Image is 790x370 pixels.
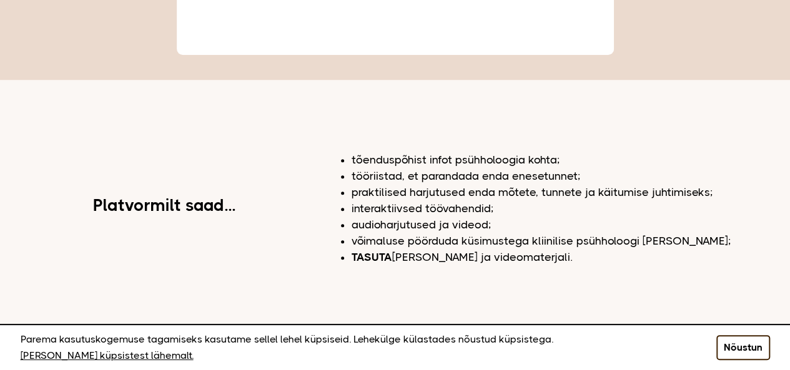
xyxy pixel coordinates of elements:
[352,200,770,217] li: interaktiivsed töövahendid;
[21,331,685,364] p: Parema kasutuskogemuse tagamiseks kasutame sellel lehel küpsiseid. Lehekülge külastades nõustud k...
[352,251,392,263] b: TASUTA
[352,184,770,200] li: praktilised harjutused enda mõtete, tunnete ja käitumise juhtimiseks;
[352,217,770,233] li: audioharjutused ja videod;
[352,168,770,184] li: tööriistad, et parandada enda enesetunnet;
[352,152,770,168] li: tõenduspõhist infot psühholoogia kohta;
[352,249,770,265] li: [PERSON_NAME] ja videomaterjali.
[21,348,194,364] a: [PERSON_NAME] küpsistest lähemalt.
[352,233,770,249] li: võimaluse pöörduda küsimustega kliinilise psühholoogi [PERSON_NAME];
[716,335,770,360] button: Nõustun
[93,197,235,213] h2: Platvormilt saad...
